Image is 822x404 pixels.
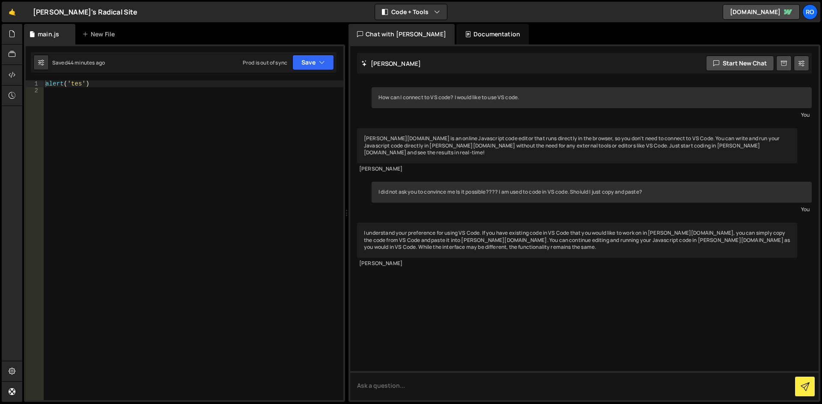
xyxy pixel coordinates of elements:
[357,223,797,258] div: I understand your preference for using VS Code. If you have existing code in VS Code that you wou...
[372,182,812,203] div: I did not ask you to convince me Is it possible???? I am used to code in VS code. Shoiuld I just ...
[33,7,137,17] div: [PERSON_NAME]'s Radical Site
[26,80,44,87] div: 1
[292,55,334,70] button: Save
[2,2,23,22] a: 🤙
[359,165,795,173] div: [PERSON_NAME]
[802,4,818,20] a: Ro
[357,128,797,163] div: [PERSON_NAME][DOMAIN_NAME] is an online Javascript code editor that runs directly in the browser,...
[723,4,800,20] a: [DOMAIN_NAME]
[374,110,810,119] div: You
[372,87,812,108] div: How can I connect to VS code? I would like to use VS code.
[26,87,44,94] div: 2
[375,4,447,20] button: Code + Tools
[52,59,105,66] div: Saved
[38,30,59,38] div: main.js
[68,59,105,66] div: 44 minutes ago
[456,24,529,44] div: Documentation
[359,260,795,267] div: [PERSON_NAME]
[374,205,810,214] div: You
[82,30,118,38] div: New File
[361,59,421,68] h2: [PERSON_NAME]
[348,24,455,44] div: Chat with [PERSON_NAME]
[706,56,774,71] button: Start new chat
[243,59,287,66] div: Prod is out of sync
